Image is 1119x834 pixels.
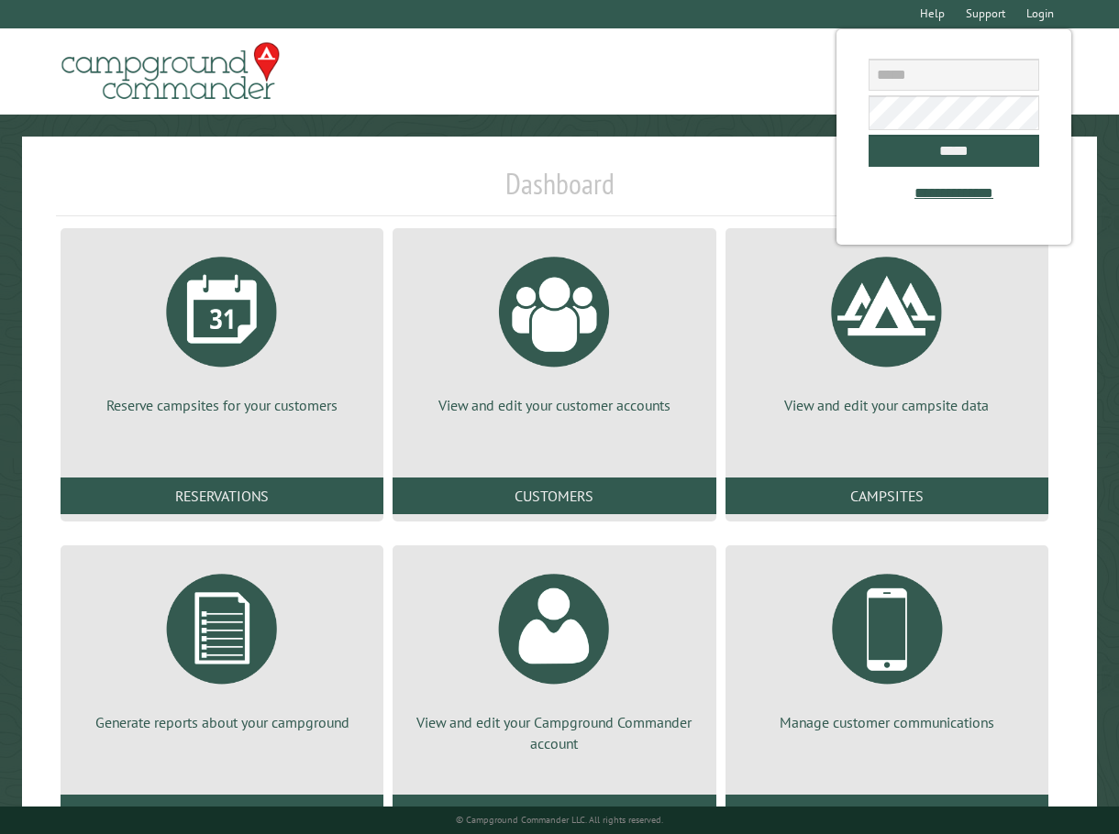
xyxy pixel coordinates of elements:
[61,795,383,831] a: Reports
[748,560,1026,732] a: Manage customer communications
[56,36,285,107] img: Campground Commander
[61,477,383,514] a: Reservations
[415,712,693,753] p: View and edit your Campground Commander account
[748,395,1026,415] p: View and edit your campsite data
[726,795,1048,831] a: Communications
[393,477,715,514] a: Customers
[415,243,693,415] a: View and edit your customer accounts
[748,243,1026,415] a: View and edit your campsite data
[83,712,361,732] p: Generate reports about your campground
[83,243,361,415] a: Reserve campsites for your customers
[393,795,715,831] a: Account
[83,560,361,732] a: Generate reports about your campground
[56,166,1063,216] h1: Dashboard
[83,395,361,415] p: Reserve campsites for your customers
[726,477,1048,514] a: Campsites
[456,814,663,826] small: © Campground Commander LLC. All rights reserved.
[415,395,693,415] p: View and edit your customer accounts
[415,560,693,753] a: View and edit your Campground Commander account
[748,712,1026,732] p: Manage customer communications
